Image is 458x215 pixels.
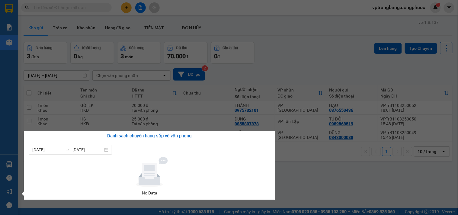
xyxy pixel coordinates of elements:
input: Từ ngày [32,146,63,153]
div: Danh sách chuyến hàng sắp về văn phòng [29,133,270,140]
div: No Data [31,190,268,196]
input: Đến ngày [72,146,103,153]
span: to [65,147,70,152]
span: swap-right [65,147,70,152]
